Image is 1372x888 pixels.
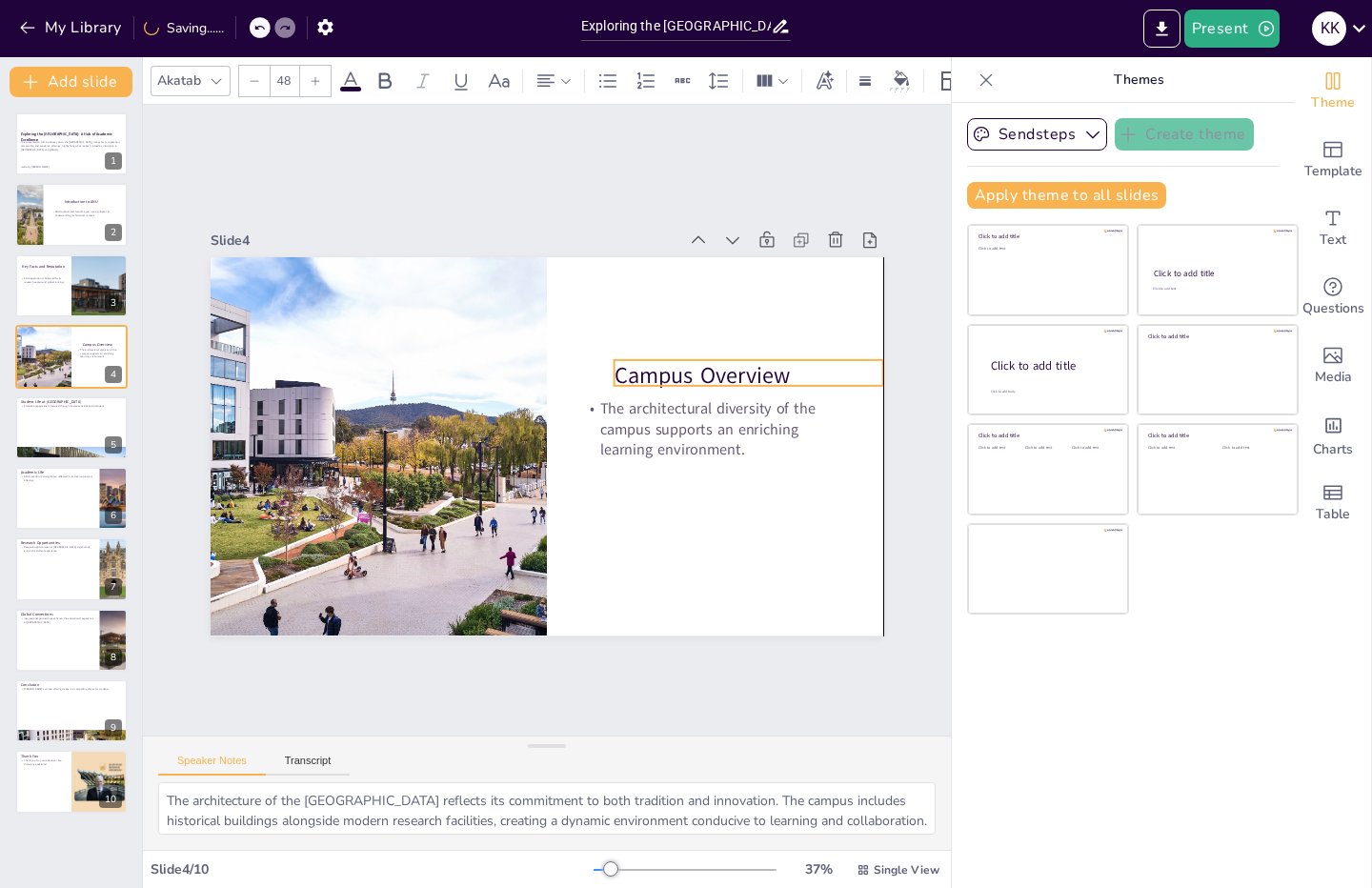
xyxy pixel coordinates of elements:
[979,247,1115,252] div: Click to add text
[158,755,266,776] button: Speaker Notes
[1295,263,1371,332] div: Get real-time input from your audience
[1072,446,1115,451] div: Click to add text
[979,232,1115,240] div: Click to add title
[21,612,94,617] p: Global Connections
[615,360,883,392] p: Campus Overview
[1222,446,1282,451] div: Click to add text
[151,860,594,878] div: Slide 4 / 10
[1316,504,1350,525] span: Table
[1295,126,1371,194] div: Add ready made slides
[887,71,916,91] div: Background color
[810,66,838,96] div: Text effects
[105,578,122,595] div: 7
[21,276,66,283] p: ANU reputation is bolstered by its research output and global rankings.
[105,649,122,666] div: 8
[1304,161,1362,182] span: Template
[21,470,94,475] p: Academic Life
[10,67,132,97] button: Add slide
[15,112,128,175] div: 1
[1295,469,1371,537] div: Add a table
[105,366,122,383] div: 4
[21,754,66,759] p: Thank You
[14,12,130,43] button: My Library
[1295,332,1371,400] div: Add images, graphics, shapes or video
[158,782,936,835] textarea: The architecture of the [GEOGRAPHIC_DATA] reflects its commitment to both tradition and innovatio...
[991,357,1113,373] div: Click to add title
[21,688,122,692] p: [PERSON_NAME]'s unique offerings make it a compelling choice for students.
[1143,10,1180,48] button: Export to PowerPoint
[1025,446,1068,451] div: Click to add text
[874,862,939,878] span: Single View
[266,755,351,776] button: Transcript
[21,546,94,553] p: Research opportunities at [GEOGRAPHIC_DATA] significantly enrich the student experience.
[1311,92,1355,113] span: Theme
[15,679,128,742] div: 9
[991,389,1111,394] div: Click to add body
[1295,194,1371,263] div: Add text boxes
[1313,439,1353,460] span: Charts
[21,141,122,151] p: This presentation will introduce you to the [GEOGRAPHIC_DATA], its key facts, reputation, campus ...
[144,19,224,37] div: Saving......
[99,791,122,808] div: 10
[1001,57,1276,103] p: Themes
[211,232,677,250] div: Slide 4
[1312,11,1346,46] div: K K
[15,254,128,317] div: 3
[1312,10,1346,48] button: K K
[936,66,966,96] div: Layout
[15,467,128,530] div: 6
[796,860,841,878] div: 37 %
[979,446,1021,451] div: Click to add text
[51,210,125,216] p: ANU location and founding year are significant in understanding its historical context.
[1184,10,1280,48] button: Present
[105,224,122,241] div: 2
[105,294,122,312] div: 3
[77,349,122,359] p: The architectural diversity of the campus supports an enriching learning environment.
[21,475,94,482] p: ANU's academic strengths are reflected in its diverse program offerings.
[979,432,1115,439] div: Click to add title
[105,719,122,737] div: 9
[1320,230,1346,251] span: Text
[15,537,128,600] div: 7
[967,182,1166,209] button: Apply theme to all slides
[21,399,122,405] p: Student Life at [GEOGRAPHIC_DATA]
[751,66,794,96] div: Column Count
[105,436,122,454] div: 5
[1153,287,1280,292] div: Click to add text
[580,398,849,461] p: The architectural diversity of the campus supports an enriching learning environment.
[1302,298,1364,319] span: Questions
[15,325,128,388] div: 4
[21,541,94,547] p: Research Opportunities
[1115,118,1254,151] button: Create theme
[21,682,122,688] p: Conclusion
[15,609,128,672] div: 8
[15,183,128,246] div: 2
[581,12,771,40] input: Insert title
[15,750,128,813] div: 10
[1148,333,1284,340] div: Click to add title
[15,396,128,459] div: 5
[1148,446,1208,451] div: Click to add text
[105,152,122,170] div: 1
[1315,367,1352,388] span: Media
[1295,57,1371,126] div: Change the overall theme
[21,616,94,623] p: International partnerships enhance the educational experience at [GEOGRAPHIC_DATA].
[153,68,205,93] div: Akatab
[1148,432,1284,439] div: Click to add title
[855,66,876,96] div: Border settings
[967,118,1107,151] button: Sendsteps
[105,507,122,524] div: 6
[65,198,138,204] p: Introduction to ANU
[1154,268,1281,279] div: Click to add title
[22,264,67,270] p: Key Facts and Reputation
[21,166,122,170] p: made by [PERSON_NAME]
[1295,400,1371,469] div: Add charts and graphs
[21,132,112,143] strong: Exploring the [GEOGRAPHIC_DATA]: A Hub of Academic Excellence
[21,758,66,765] p: Thank you for your attention! Are there any questions?
[21,404,122,408] p: Student engagement is fostered through diverse activities and traditions.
